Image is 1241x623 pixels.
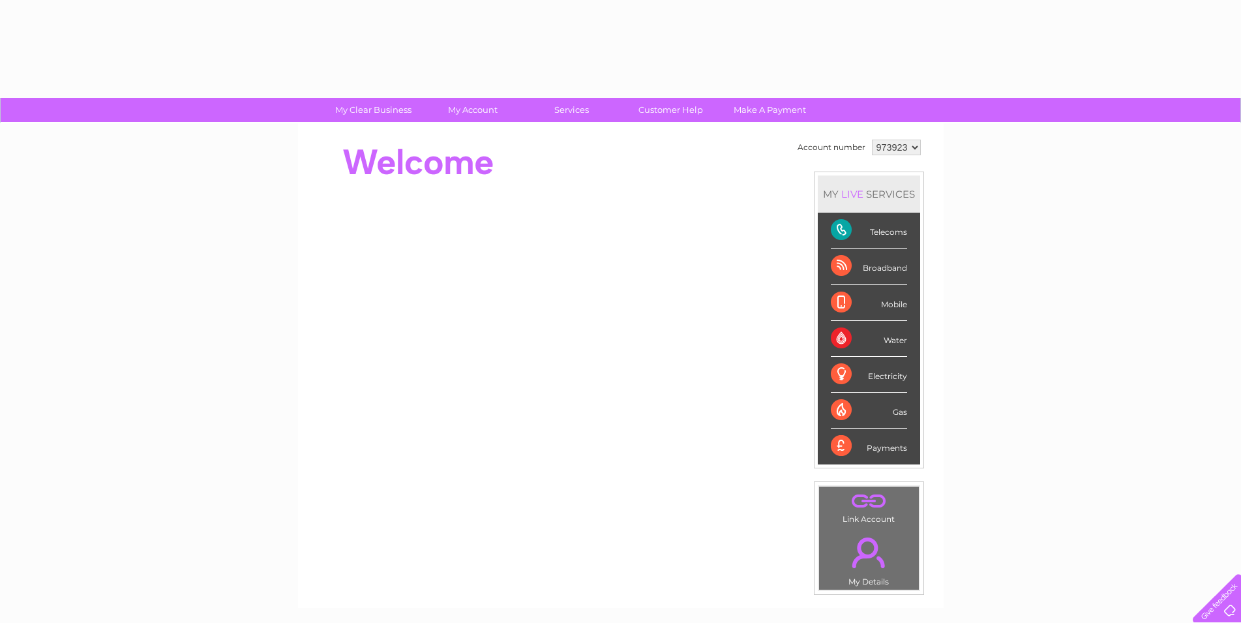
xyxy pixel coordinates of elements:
div: MY SERVICES [818,175,920,213]
a: Customer Help [617,98,725,122]
a: . [822,490,916,513]
a: . [822,530,916,575]
div: Payments [831,429,907,464]
a: My Account [419,98,526,122]
div: Water [831,321,907,357]
div: Mobile [831,285,907,321]
td: Link Account [818,486,920,527]
td: My Details [818,526,920,590]
div: Electricity [831,357,907,393]
div: Telecoms [831,213,907,249]
a: Make A Payment [716,98,824,122]
div: Gas [831,393,907,429]
td: Account number [794,136,869,159]
a: Services [518,98,625,122]
div: LIVE [839,188,866,200]
a: My Clear Business [320,98,427,122]
div: Broadband [831,249,907,284]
